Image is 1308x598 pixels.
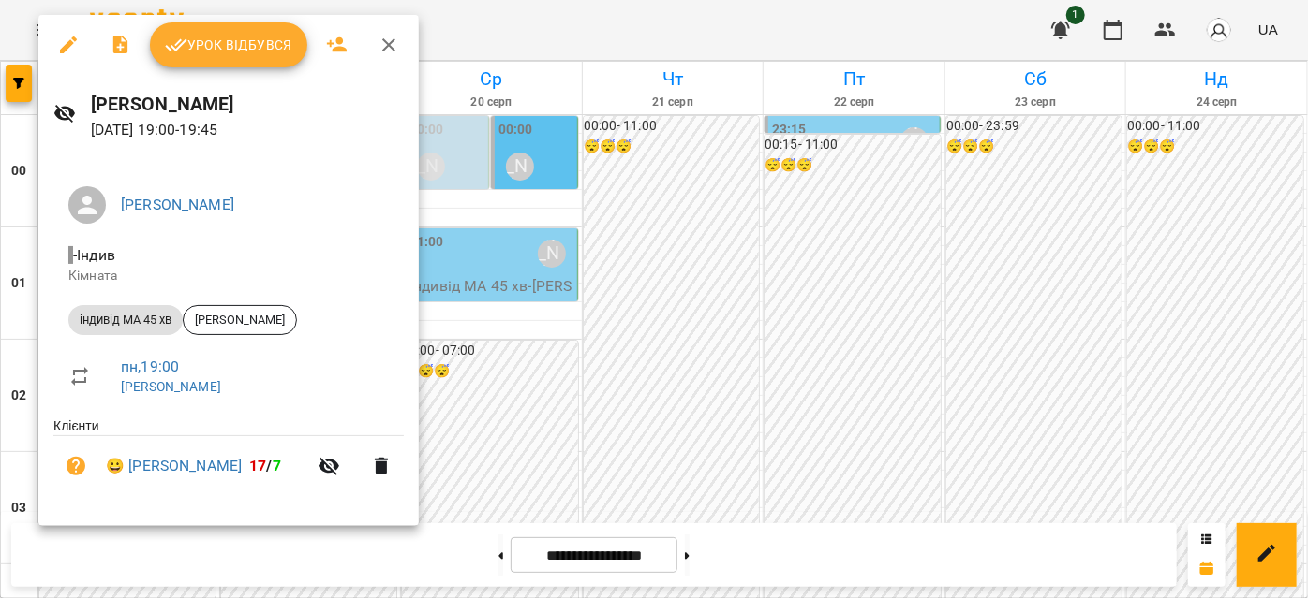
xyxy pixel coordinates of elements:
[249,457,281,474] b: /
[91,119,404,141] p: [DATE] 19:00 - 19:45
[53,416,404,503] ul: Клієнти
[273,457,281,474] span: 7
[53,444,98,489] button: Візит ще не сплачено. Додати оплату?
[68,312,183,328] span: індивід МА 45 хв
[121,357,179,375] a: пн , 19:00
[184,312,296,328] span: [PERSON_NAME]
[249,457,266,474] span: 17
[91,90,404,119] h6: [PERSON_NAME]
[68,246,119,264] span: - Індив
[121,196,234,213] a: [PERSON_NAME]
[68,267,389,285] p: Кімната
[183,305,297,335] div: [PERSON_NAME]
[150,22,307,67] button: Урок відбувся
[121,379,221,394] a: [PERSON_NAME]
[106,455,242,477] a: 😀 [PERSON_NAME]
[165,34,292,56] span: Урок відбувся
